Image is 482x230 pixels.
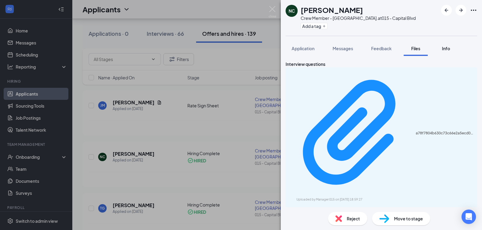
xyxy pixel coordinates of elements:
[442,46,450,51] span: Info
[301,23,327,29] button: PlusAdd a tag
[322,24,326,28] svg: Plus
[286,61,477,67] div: Interview questions
[455,5,466,16] button: ArrowRight
[443,7,450,14] svg: ArrowLeftNew
[289,70,416,196] svg: Paperclip
[301,5,363,15] h1: [PERSON_NAME]
[462,210,476,224] div: Open Intercom Messenger
[441,5,452,16] button: ArrowLeftNew
[411,46,420,51] span: Files
[301,15,416,21] div: Crew Member - [GEOGRAPHIC_DATA]. at 015 - Capital Blvd
[470,7,477,14] svg: Ellipses
[394,215,423,222] span: Move to stage
[347,215,360,222] span: Reject
[289,8,295,14] div: NC
[289,70,474,202] a: Paperclipa78f7804b630c73c66e2a5ecd0b02d8d.pdfUploaded by Manager 015 on [DATE] 18:59:27
[292,46,315,51] span: Application
[416,131,474,136] div: a78f7804b630c73c66e2a5ecd0b02d8d.pdf
[457,7,465,14] svg: ArrowRight
[371,46,392,51] span: Feedback
[296,197,387,202] div: Uploaded by Manager 015 on [DATE] 18:59:27
[333,46,353,51] span: Messages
